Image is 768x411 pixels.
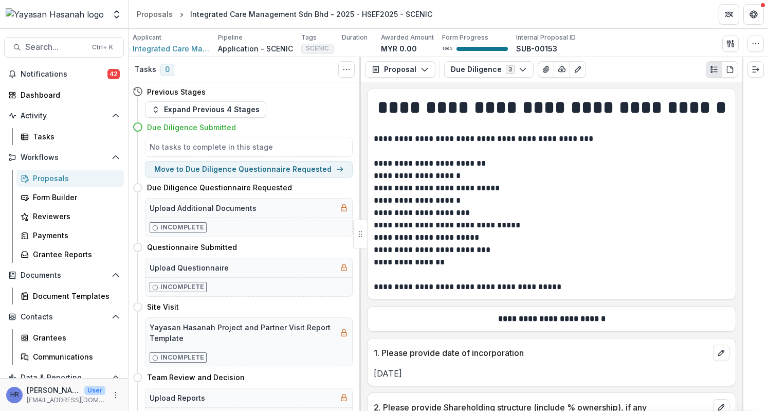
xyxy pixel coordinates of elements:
[133,43,210,54] a: Integrated Care Management Sdn Bhd
[365,61,435,78] button: Proposal
[570,61,586,78] button: Edit as form
[109,4,124,25] button: Open entity switcher
[16,288,124,305] a: Document Templates
[16,348,124,365] a: Communications
[538,61,554,78] button: View Attached Files
[160,282,204,292] p: Incomplete
[713,345,729,361] button: edit
[442,45,452,52] p: 100 %
[33,249,116,260] div: Grantee Reports
[374,367,729,380] p: [DATE]
[21,70,107,79] span: Notifications
[147,242,237,253] h4: Questionnaire Submitted
[4,369,124,386] button: Open Data & Reporting
[150,392,205,403] h5: Upload Reports
[25,42,86,52] span: Search...
[381,43,417,54] p: MYR 0.00
[4,267,124,283] button: Open Documents
[160,223,204,232] p: Incomplete
[301,33,317,42] p: Tags
[150,262,229,273] h5: Upload Questionnaire
[109,389,122,401] button: More
[150,141,348,152] h5: No tasks to complete in this stage
[33,192,116,203] div: Form Builder
[150,322,336,344] h5: Yayasan Hasanah Project and Partner Visit Report Template
[4,108,124,124] button: Open Activity
[10,391,19,398] div: Hanis Anissa binti Abd Rafar
[381,33,434,42] p: Awarded Amount
[16,128,124,145] a: Tasks
[21,112,107,120] span: Activity
[722,61,738,78] button: PDF view
[137,9,173,20] div: Proposals
[444,61,534,78] button: Due Diligence3
[84,386,105,395] p: User
[6,8,104,21] img: Yayasan Hasanah logo
[135,65,156,74] h3: Tasks
[27,396,105,405] p: [EMAIL_ADDRESS][DOMAIN_NAME]
[21,90,116,100] div: Dashboard
[147,122,236,133] h4: Due Diligence Submitted
[33,211,116,222] div: Reviewers
[16,208,124,225] a: Reviewers
[27,385,80,396] p: [PERSON_NAME]
[147,182,292,193] h4: Due Diligence Questionnaire Requested
[33,351,116,362] div: Communications
[743,4,764,25] button: Get Help
[21,373,107,382] span: Data & Reporting
[4,309,124,325] button: Open Contacts
[133,7,436,22] nav: breadcrumb
[218,33,243,42] p: Pipeline
[442,33,488,42] p: Form Progress
[160,64,174,76] span: 0
[719,4,739,25] button: Partners
[190,9,432,20] div: Integrated Care Management Sdn Bhd - 2025 - HSEF2025 - SCENIC
[33,332,116,343] div: Grantees
[16,170,124,187] a: Proposals
[145,161,353,177] button: Move to Due Diligence Questionnaire Requested
[147,86,206,97] h4: Previous Stages
[306,45,329,52] span: SCENIC
[4,86,124,103] a: Dashboard
[33,291,116,301] div: Document Templates
[16,246,124,263] a: Grantee Reports
[133,7,177,22] a: Proposals
[374,347,709,359] p: 1. Please provide date of incorporation
[4,66,124,82] button: Notifications42
[4,37,124,58] button: Search...
[133,33,161,42] p: Applicant
[147,301,179,312] h4: Site Visit
[90,42,115,53] div: Ctrl + K
[4,149,124,166] button: Open Workflows
[338,61,355,78] button: Toggle View Cancelled Tasks
[706,61,722,78] button: Plaintext view
[516,43,557,54] p: SUB-00153
[147,372,245,383] h4: Team Review and Decision
[218,43,293,54] p: Application - SCENIC
[516,33,576,42] p: Internal Proposal ID
[21,313,107,321] span: Contacts
[747,61,764,78] button: Expand right
[16,227,124,244] a: Payments
[342,33,368,42] p: Duration
[33,173,116,184] div: Proposals
[145,101,266,118] button: Expand Previous 4 Stages
[21,153,107,162] span: Workflows
[33,131,116,142] div: Tasks
[150,203,257,213] h5: Upload Additional Documents
[16,189,124,206] a: Form Builder
[33,230,116,241] div: Payments
[107,69,120,79] span: 42
[21,271,107,280] span: Documents
[16,329,124,346] a: Grantees
[160,353,204,362] p: Incomplete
